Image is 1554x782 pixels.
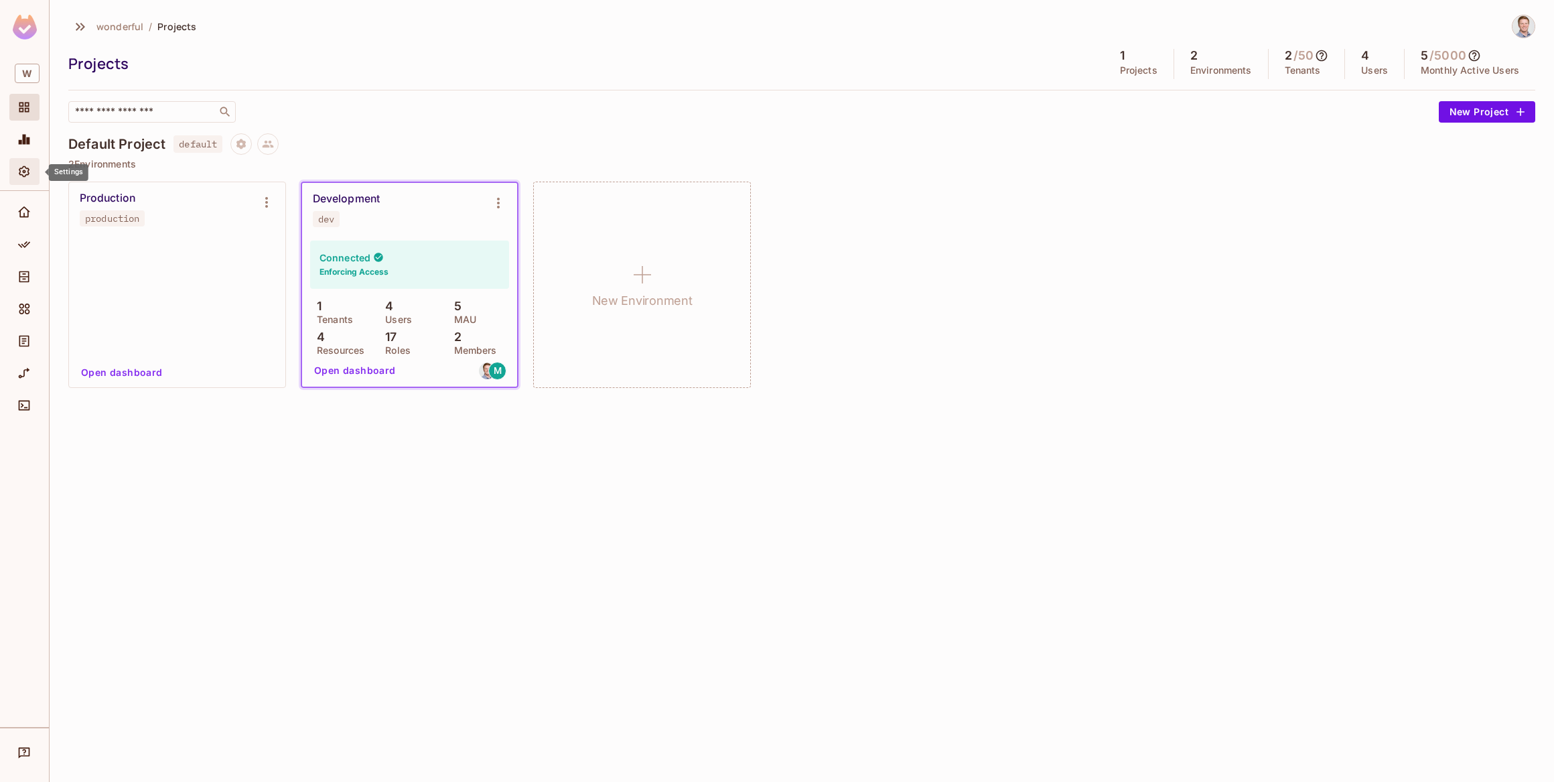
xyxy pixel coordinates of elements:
[1120,65,1157,76] p: Projects
[173,135,222,153] span: default
[149,20,152,33] li: /
[9,296,40,322] div: Elements
[9,158,40,185] div: Settings
[1190,49,1198,62] h5: 2
[96,20,143,33] span: wonderful
[13,15,37,40] img: SReyMgAAAABJRU5ErkJggg==
[85,213,139,224] div: production
[479,363,496,379] img: abeaclark@gmail.com
[1293,49,1314,62] h5: / 50
[68,54,1097,74] div: Projects
[378,314,412,325] p: Users
[76,362,168,383] button: Open dashboard
[310,300,322,313] p: 1
[447,345,497,356] p: Members
[15,64,40,83] span: W
[9,392,40,419] div: Connect
[1439,101,1535,123] button: New Project
[1190,65,1252,76] p: Environments
[9,58,40,88] div: Workspace: wonderful
[310,314,353,325] p: Tenants
[68,159,1535,170] p: 2 Environments
[378,300,393,313] p: 4
[1512,15,1535,38] img: Abe Clark
[9,199,40,226] div: Home
[9,94,40,121] div: Projects
[1285,49,1292,62] h5: 2
[1361,65,1388,76] p: Users
[447,314,476,325] p: MAU
[1429,49,1466,62] h5: / 5000
[313,192,380,206] div: Development
[309,360,401,381] button: Open dashboard
[592,291,693,311] h1: New Environment
[318,214,334,224] div: dev
[494,366,502,375] span: M
[485,190,512,216] button: Environment settings
[9,328,40,354] div: Audit Log
[378,345,411,356] p: Roles
[49,164,88,181] div: Settings
[1421,65,1519,76] p: Monthly Active Users
[1120,49,1125,62] h5: 1
[310,330,325,344] p: 4
[253,189,280,216] button: Environment settings
[230,140,252,153] span: Project settings
[320,266,388,278] h6: Enforcing Access
[9,231,40,258] div: Policy
[80,192,135,205] div: Production
[447,300,462,313] p: 5
[9,263,40,290] div: Directory
[378,330,397,344] p: 17
[1285,65,1321,76] p: Tenants
[447,330,462,344] p: 2
[68,136,165,152] h4: Default Project
[320,251,370,264] h4: Connected
[9,360,40,387] div: URL Mapping
[157,20,196,33] span: Projects
[1361,49,1369,62] h5: 4
[9,126,40,153] div: Monitoring
[9,739,40,766] div: Help & Updates
[1421,49,1428,62] h5: 5
[310,345,364,356] p: Resources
